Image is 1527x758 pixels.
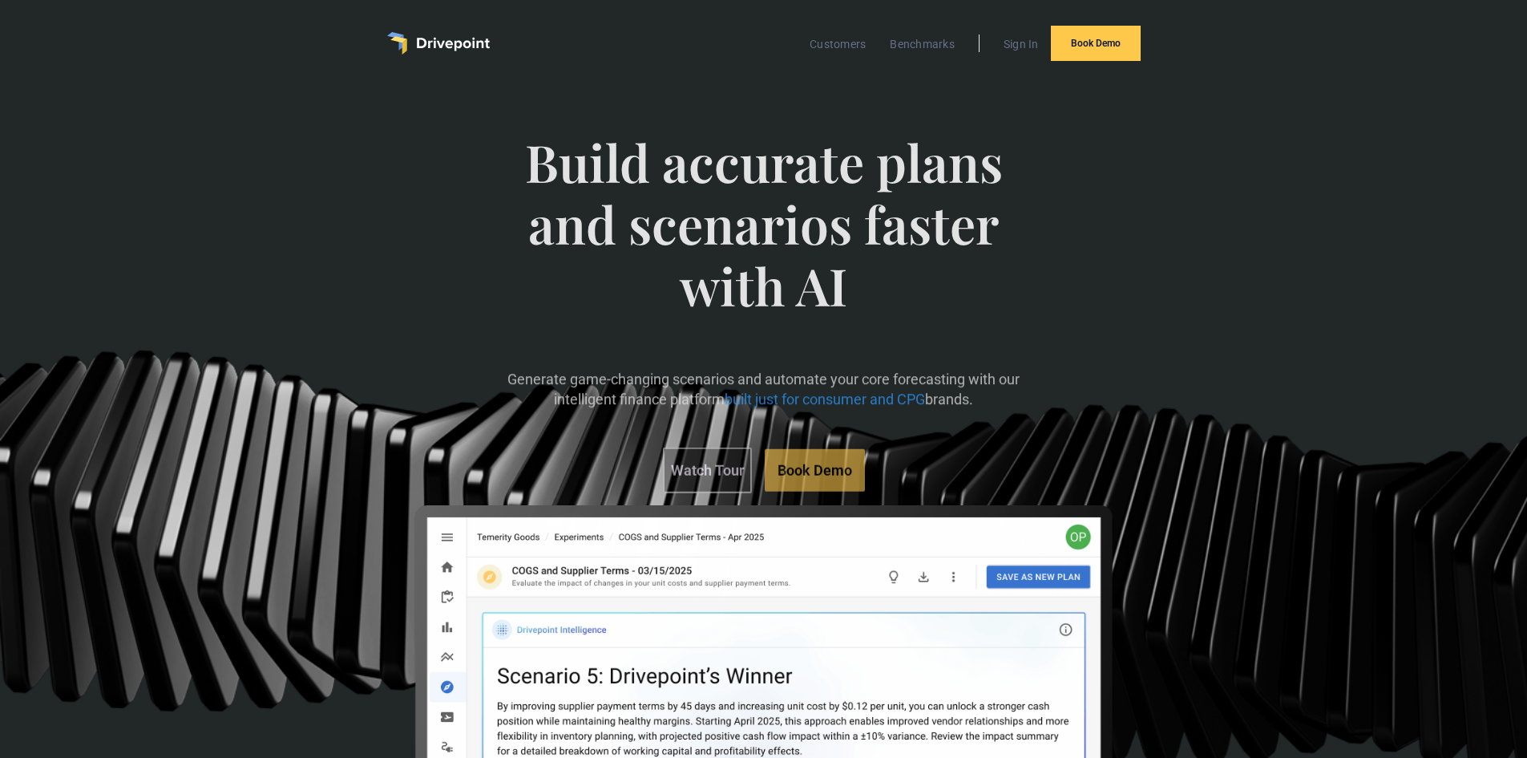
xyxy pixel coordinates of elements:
[500,132,1027,348] span: Build accurate plans and scenarios faster with AI
[882,34,963,55] a: Benchmarks
[765,448,865,491] a: Book Demo
[802,34,874,55] a: Customers
[996,34,1047,55] a: Sign In
[500,370,1027,410] p: Generate game-changing scenarios and automate your core forecasting with our intelligent finance ...
[663,447,752,492] a: Watch Tour
[725,391,925,408] span: built just for consumer and CPG
[387,32,490,55] a: home
[1051,26,1141,61] a: Book Demo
